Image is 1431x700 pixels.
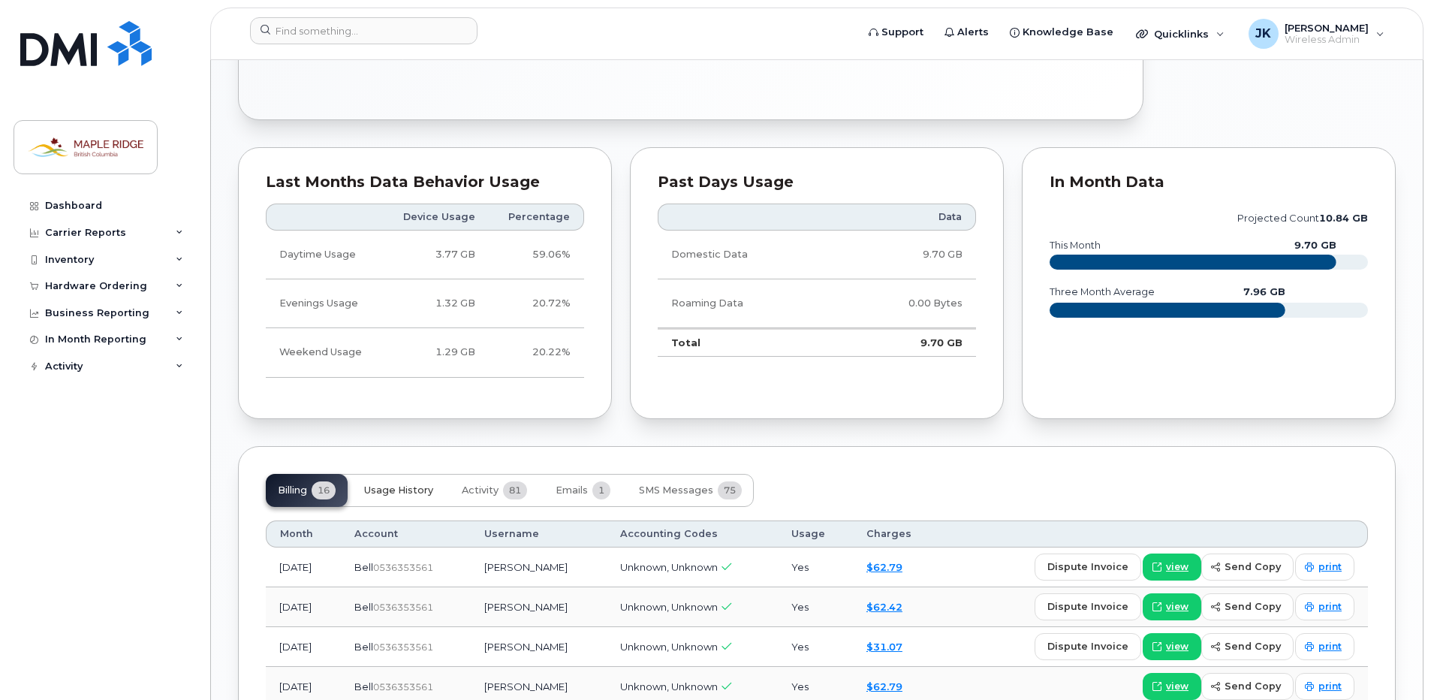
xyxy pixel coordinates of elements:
span: dispute invoice [1047,560,1128,574]
span: Bell [354,601,373,613]
text: 7.96 GB [1243,286,1285,297]
span: 0536353561 [373,562,433,573]
span: dispute invoice [1047,639,1128,653]
span: Knowledge Base [1023,25,1113,40]
input: Find something... [250,17,478,44]
td: 9.70 GB [836,328,976,357]
span: print [1318,680,1342,693]
td: Yes [778,627,853,667]
td: 0.00 Bytes [836,279,976,328]
button: dispute invoice [1035,633,1141,660]
th: Device Usage [383,204,489,231]
span: send copy [1225,639,1281,653]
td: [DATE] [266,548,341,587]
a: $62.42 [866,601,902,613]
span: Activity [462,484,499,496]
th: Percentage [489,204,584,231]
a: $62.79 [866,680,902,692]
text: 9.70 GB [1294,240,1336,251]
span: Unknown, Unknown [620,561,718,573]
th: Accounting Codes [607,520,779,548]
span: print [1318,560,1342,574]
div: In Month Data [1050,175,1368,190]
button: dispute invoice [1035,554,1141,581]
tr: Weekdays from 6:00pm to 8:00am [266,279,584,328]
td: 20.22% [489,328,584,377]
text: this month [1049,240,1101,251]
a: view [1143,633,1201,660]
td: [PERSON_NAME] [471,548,607,587]
span: view [1166,640,1188,653]
span: 81 [503,481,527,499]
a: Support [858,17,934,47]
div: Last Months Data Behavior Usage [266,175,584,190]
a: $62.79 [866,561,902,573]
span: SMS Messages [639,484,713,496]
span: send copy [1225,560,1281,574]
span: [PERSON_NAME] [1285,22,1369,34]
span: Bell [354,641,373,653]
div: Quicklinks [1125,19,1235,49]
td: 9.70 GB [836,231,976,279]
a: view [1143,554,1201,581]
span: Wireless Admin [1285,34,1369,46]
span: send copy [1225,679,1281,693]
span: 0536353561 [373,681,433,692]
a: view [1143,593,1201,620]
div: Past Days Usage [658,175,976,190]
text: projected count [1237,213,1368,224]
span: Unknown, Unknown [620,680,718,692]
td: [PERSON_NAME] [471,587,607,627]
td: 59.06% [489,231,584,279]
button: send copy [1201,593,1294,620]
th: Usage [778,520,853,548]
th: Charges [853,520,941,548]
td: Total [658,328,836,357]
tr: Friday from 6:00pm to Monday 8:00am [266,328,584,377]
button: send copy [1201,633,1294,660]
th: Data [836,204,976,231]
td: 1.29 GB [383,328,489,377]
span: Bell [354,561,373,573]
span: send copy [1225,599,1281,614]
span: Unknown, Unknown [620,641,718,653]
span: Quicklinks [1154,28,1209,40]
a: print [1295,673,1354,700]
a: print [1295,593,1354,620]
a: print [1295,554,1354,581]
span: Usage History [364,484,433,496]
td: 20.72% [489,279,584,328]
span: JK [1255,25,1271,43]
td: [DATE] [266,627,341,667]
span: dispute invoice [1047,599,1128,614]
td: Weekend Usage [266,328,383,377]
a: $31.07 [866,641,902,653]
span: print [1318,600,1342,614]
td: Daytime Usage [266,231,383,279]
span: Support [881,25,923,40]
span: view [1166,560,1188,574]
th: Month [266,520,341,548]
div: James Kim [1238,19,1395,49]
a: Knowledge Base [999,17,1124,47]
button: send copy [1201,554,1294,581]
td: Roaming Data [658,279,836,328]
button: send copy [1201,673,1294,700]
td: Yes [778,587,853,627]
td: Evenings Usage [266,279,383,328]
span: 75 [718,481,742,499]
td: 1.32 GB [383,279,489,328]
td: [PERSON_NAME] [471,627,607,667]
a: view [1143,673,1201,700]
span: Unknown, Unknown [620,601,718,613]
th: Account [341,520,471,548]
a: Alerts [934,17,999,47]
td: 3.77 GB [383,231,489,279]
span: Alerts [957,25,989,40]
span: view [1166,600,1188,614]
text: three month average [1049,286,1155,297]
td: Yes [778,548,853,587]
td: [DATE] [266,587,341,627]
button: dispute invoice [1035,593,1141,620]
span: Bell [354,680,373,692]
